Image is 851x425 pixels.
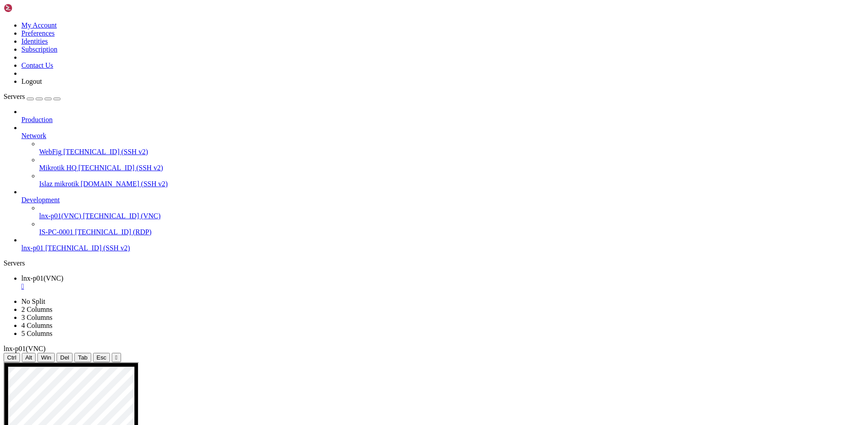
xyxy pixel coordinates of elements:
[21,244,44,252] span: lnx-p01
[4,259,847,267] div: Servers
[4,345,45,352] span: lnx-p01(VNC)
[21,298,45,305] a: No Split
[21,124,847,188] li: Network
[39,212,81,220] span: lnx-p01(VNC)
[22,353,36,362] button: Alt
[45,244,130,252] span: [TECHNICAL_ID] (SSH v2)
[39,180,847,188] a: Islaz mikrotik [DOMAIN_NAME] (SSH v2)
[21,274,847,290] a: lnx-p01(VNC)
[21,21,57,29] a: My Account
[21,236,847,252] li: lnx-p01 [TECHNICAL_ID] (SSH v2)
[39,156,847,172] li: Mikrotik HQ [TECHNICAL_ID] (SSH v2)
[7,354,16,361] span: Ctrl
[39,228,847,236] a: IS-PC-0001 [TECHNICAL_ID] (RDP)
[39,228,73,236] span: IS-PC-0001
[21,314,53,321] a: 3 Columns
[21,37,48,45] a: Identities
[21,196,847,204] a: Development
[21,322,53,329] a: 4 Columns
[25,354,32,361] span: Alt
[39,164,847,172] a: Mikrotik HQ [TECHNICAL_ID] (SSH v2)
[21,274,63,282] span: lnx-p01(VNC)
[39,148,847,156] a: WebFig [TECHNICAL_ID] (SSH v2)
[41,354,51,361] span: Win
[57,353,73,362] button: Del
[21,29,55,37] a: Preferences
[21,188,847,236] li: Development
[21,282,847,290] a: 
[115,354,118,361] div: 
[21,132,46,139] span: Network
[39,140,847,156] li: WebFig [TECHNICAL_ID] (SSH v2)
[39,148,61,155] span: WebFig
[83,212,161,220] span: [TECHNICAL_ID] (VNC)
[39,164,77,172] span: Mikrotik HQ
[93,353,110,362] button: Esc
[74,353,91,362] button: Tab
[4,93,61,100] a: Servers
[39,204,847,220] li: lnx-p01(VNC) [TECHNICAL_ID] (VNC)
[78,164,163,172] span: [TECHNICAL_ID] (SSH v2)
[21,78,42,85] a: Logout
[21,108,847,124] li: Production
[112,353,121,362] button: 
[75,228,151,236] span: [TECHNICAL_ID] (RDP)
[39,180,79,188] span: Islaz mikrotik
[39,220,847,236] li: IS-PC-0001 [TECHNICAL_ID] (RDP)
[21,45,57,53] a: Subscription
[4,93,25,100] span: Servers
[21,244,847,252] a: lnx-p01 [TECHNICAL_ID] (SSH v2)
[21,61,53,69] a: Contact Us
[39,172,847,188] li: Islaz mikrotik [DOMAIN_NAME] (SSH v2)
[21,116,53,123] span: Production
[97,354,106,361] span: Esc
[21,116,847,124] a: Production
[60,354,69,361] span: Del
[21,132,847,140] a: Network
[21,196,60,204] span: Development
[4,4,55,12] img: Shellngn
[78,354,88,361] span: Tab
[63,148,148,155] span: [TECHNICAL_ID] (SSH v2)
[21,306,53,313] a: 2 Columns
[39,212,847,220] a: lnx-p01(VNC) [TECHNICAL_ID] (VNC)
[4,353,20,362] button: Ctrl
[81,180,168,188] span: [DOMAIN_NAME] (SSH v2)
[37,353,55,362] button: Win
[21,330,53,337] a: 5 Columns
